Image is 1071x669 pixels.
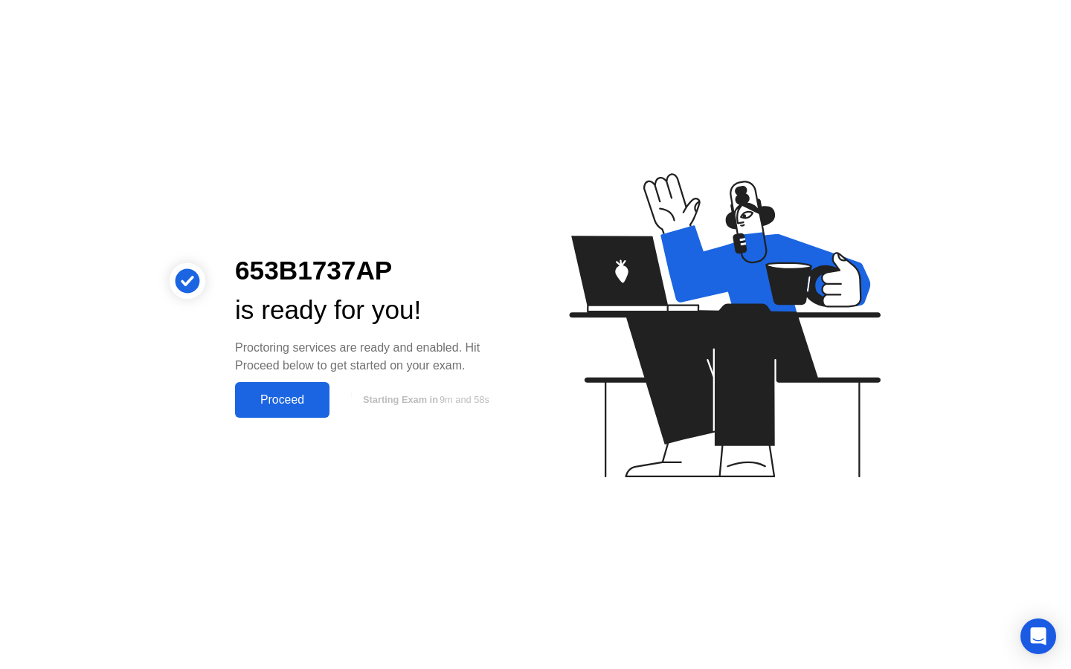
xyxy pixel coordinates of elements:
[235,291,512,330] div: is ready for you!
[235,382,329,418] button: Proceed
[440,394,489,405] span: 9m and 58s
[337,386,512,414] button: Starting Exam in9m and 58s
[235,251,512,291] div: 653B1737AP
[1020,618,1056,654] div: Open Intercom Messenger
[239,393,325,407] div: Proceed
[235,339,512,375] div: Proctoring services are ready and enabled. Hit Proceed below to get started on your exam.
